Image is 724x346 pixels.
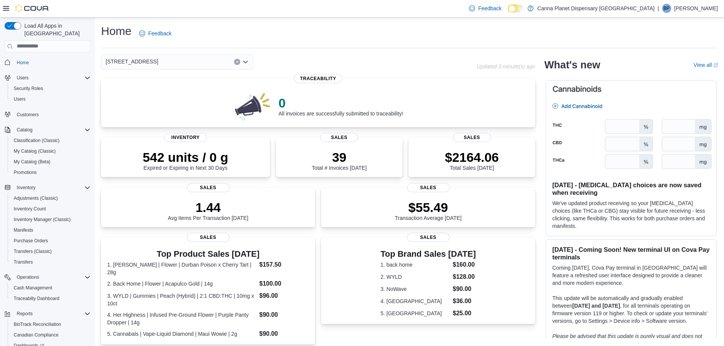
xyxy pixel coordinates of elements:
[466,1,504,16] a: Feedback
[11,258,36,267] a: Transfers
[11,258,90,267] span: Transfers
[294,74,342,83] span: Traceability
[11,283,90,292] span: Cash Management
[14,58,32,67] a: Home
[8,330,93,340] button: Canadian Compliance
[14,238,48,244] span: Purchase Orders
[11,147,59,156] a: My Catalog (Classic)
[380,285,450,293] dt: 3. NoWave
[233,91,272,121] img: 0
[14,216,71,223] span: Inventory Manager (Classic)
[11,204,49,213] a: Inventory Count
[445,150,499,171] div: Total Sales [DATE]
[11,320,64,329] a: BioTrack Reconciliation
[453,309,476,318] dd: $25.00
[407,183,450,192] span: Sales
[8,214,93,225] button: Inventory Manager (Classic)
[143,150,228,171] div: Expired or Expiring in Next 30 Days
[552,294,710,325] p: This update will be automatically and gradually enabled between , for all terminals operating on ...
[8,225,93,235] button: Manifests
[8,156,93,167] button: My Catalog (Beta)
[14,137,60,144] span: Classification (Classic)
[14,332,59,338] span: Canadian Compliance
[187,183,230,192] span: Sales
[662,4,671,13] div: Binal Patel
[552,246,710,261] h3: [DATE] - Coming Soon! New terminal UI on Cova Pay terminals
[11,84,46,93] a: Security Roles
[11,226,90,235] span: Manifests
[508,5,524,13] input: Dark Mode
[168,200,249,221] div: Avg Items Per Transaction [DATE]
[14,321,61,327] span: BioTrack Reconciliation
[11,84,90,93] span: Security Roles
[14,273,42,282] button: Operations
[17,60,29,66] span: Home
[11,157,54,166] a: My Catalog (Beta)
[552,181,710,196] h3: [DATE] - [MEDICAL_DATA] choices are now saved when receiving
[11,320,90,329] span: BioTrack Reconciliation
[657,4,659,13] p: |
[17,311,33,317] span: Reports
[11,95,29,104] a: Users
[320,133,358,142] span: Sales
[11,194,61,203] a: Adjustments (Classic)
[8,283,93,293] button: Cash Management
[143,150,228,165] p: 542 units / 0 g
[2,109,93,120] button: Customers
[17,274,39,280] span: Operations
[11,95,90,104] span: Users
[537,4,654,13] p: Canna Planet Dispensary [GEOGRAPHIC_DATA]
[17,185,35,191] span: Inventory
[11,204,90,213] span: Inventory Count
[107,330,256,338] dt: 5. Cannabals | Vape-Liquid Diamond | Maui Wowie | 2g
[395,200,462,215] p: $55.49
[14,159,51,165] span: My Catalog (Beta)
[2,125,93,135] button: Catalog
[694,62,718,68] a: View allExternal link
[572,303,620,309] strong: [DATE] and [DATE]
[14,58,90,67] span: Home
[453,284,476,294] dd: $90.00
[14,248,52,254] span: Transfers (Classic)
[478,5,501,12] span: Feedback
[11,215,74,224] a: Inventory Manager (Classic)
[8,204,93,214] button: Inventory Count
[14,110,90,119] span: Customers
[234,59,240,65] button: Clear input
[14,125,35,134] button: Catalog
[14,169,37,175] span: Promotions
[11,226,36,235] a: Manifests
[148,30,171,37] span: Feedback
[11,168,40,177] a: Promotions
[477,63,535,70] p: Updated 3 minute(s) ago
[101,24,131,39] h1: Home
[380,261,450,269] dt: 1. back home
[14,183,90,192] span: Inventory
[107,292,256,307] dt: 3. WYLD | Gummies | Peach (Hybrid) | 2:1 CBD:THC | 10mg x 10ct
[8,146,93,156] button: My Catalog (Classic)
[107,280,256,288] dt: 2. Back Home | Flower | Acapulco Gold | 14g
[552,199,710,230] p: We've updated product receiving so your [MEDICAL_DATA] choices (like THCa or CBG) stay visible fo...
[14,309,90,318] span: Reports
[453,297,476,306] dd: $36.00
[453,272,476,281] dd: $128.00
[14,125,90,134] span: Catalog
[11,147,90,156] span: My Catalog (Classic)
[544,59,600,71] h2: What's new
[14,183,38,192] button: Inventory
[8,257,93,267] button: Transfers
[664,4,670,13] span: BP
[14,295,59,302] span: Traceabilty Dashboard
[15,5,49,12] img: Cova
[8,83,93,94] button: Security Roles
[11,136,63,145] a: Classification (Classic)
[8,319,93,330] button: BioTrack Reconciliation
[380,310,450,317] dt: 5. [GEOGRAPHIC_DATA]
[14,110,42,119] a: Customers
[395,200,462,221] div: Transaction Average [DATE]
[453,133,491,142] span: Sales
[187,233,230,242] span: Sales
[14,73,32,82] button: Users
[445,150,499,165] p: $2164.06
